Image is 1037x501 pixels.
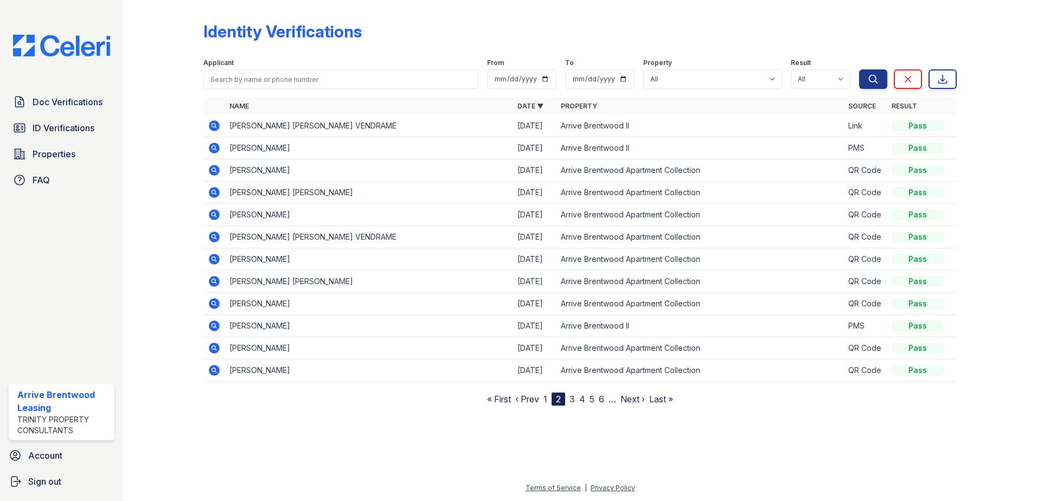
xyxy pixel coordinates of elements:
td: Arrive Brentwood Apartment Collection [556,293,844,315]
td: QR Code [844,337,887,359]
div: Arrive Brentwood Leasing [17,388,110,414]
td: [DATE] [513,115,556,137]
a: 4 [579,394,585,404]
td: [DATE] [513,226,556,248]
td: Arrive Brentwood Apartment Collection [556,359,844,382]
div: 2 [552,393,565,406]
a: Source [848,102,876,110]
div: Pass [892,320,944,331]
td: QR Code [844,204,887,226]
a: ID Verifications [9,117,114,139]
td: [DATE] [513,293,556,315]
div: Pass [892,276,944,287]
a: Result [892,102,917,110]
a: Terms of Service [526,484,581,492]
td: [DATE] [513,159,556,182]
td: Arrive Brentwood Apartment Collection [556,226,844,248]
label: Applicant [203,59,234,67]
td: Arrive Brentwood II [556,137,844,159]
span: Doc Verifications [33,95,103,108]
span: … [609,393,616,406]
td: [PERSON_NAME] [225,248,513,271]
td: QR Code [844,271,887,293]
td: Arrive Brentwood Apartment Collection [556,337,844,359]
td: QR Code [844,248,887,271]
td: PMS [844,137,887,159]
td: Arrive Brentwood Apartment Collection [556,204,844,226]
td: [PERSON_NAME] [PERSON_NAME] [225,271,513,293]
div: Pass [892,254,944,265]
a: FAQ [9,169,114,191]
div: Pass [892,143,944,153]
div: Pass [892,365,944,376]
span: Account [28,449,62,462]
a: Property [561,102,597,110]
td: [DATE] [513,359,556,382]
td: [PERSON_NAME] [225,359,513,382]
td: Arrive Brentwood Apartment Collection [556,248,844,271]
div: | [585,484,587,492]
a: Date ▼ [517,102,543,110]
a: Doc Verifications [9,91,114,113]
td: [DATE] [513,271,556,293]
td: [PERSON_NAME] [225,204,513,226]
a: 6 [599,394,604,404]
td: [PERSON_NAME] [PERSON_NAME] VENDRAME [225,226,513,248]
td: [PERSON_NAME] [PERSON_NAME] [225,182,513,204]
div: Pass [892,187,944,198]
td: PMS [844,315,887,337]
td: [DATE] [513,337,556,359]
td: Arrive Brentwood Apartment Collection [556,271,844,293]
td: Arrive Brentwood II [556,115,844,137]
div: Pass [892,165,944,176]
a: Sign out [4,471,119,492]
div: Pass [892,298,944,309]
span: Properties [33,147,75,160]
a: Properties [9,143,114,165]
td: [DATE] [513,315,556,337]
div: Pass [892,343,944,354]
span: Sign out [28,475,61,488]
a: ‹ Prev [515,394,539,404]
div: Pass [892,232,944,242]
div: Identity Verifications [203,22,362,41]
span: FAQ [33,174,50,187]
div: Pass [892,120,944,131]
div: Trinity Property Consultants [17,414,110,436]
a: Privacy Policy [591,484,635,492]
td: [PERSON_NAME] [225,159,513,182]
td: [DATE] [513,248,556,271]
td: [PERSON_NAME] [225,293,513,315]
label: Result [791,59,811,67]
a: Last » [649,394,673,404]
td: [PERSON_NAME] [225,337,513,359]
a: 3 [569,394,575,404]
a: Account [4,445,119,466]
a: Next › [620,394,645,404]
td: [DATE] [513,137,556,159]
td: Arrive Brentwood Apartment Collection [556,159,844,182]
a: 5 [590,394,594,404]
td: QR Code [844,182,887,204]
td: Arrive Brentwood II [556,315,844,337]
td: [PERSON_NAME] [225,315,513,337]
a: 1 [543,394,547,404]
img: CE_Logo_Blue-a8612792a0a2168367f1c8372b55b34899dd931a85d93a1a3d3e32e68fde9ad4.png [4,35,119,56]
div: Pass [892,209,944,220]
td: [DATE] [513,204,556,226]
a: « First [487,394,511,404]
td: QR Code [844,359,887,382]
span: ID Verifications [33,121,94,134]
td: Link [844,115,887,137]
label: From [487,59,504,67]
a: Name [229,102,249,110]
td: QR Code [844,293,887,315]
td: QR Code [844,159,887,182]
td: [DATE] [513,182,556,204]
td: Arrive Brentwood Apartment Collection [556,182,844,204]
td: [PERSON_NAME] [PERSON_NAME] VENDRAME [225,115,513,137]
label: To [565,59,574,67]
input: Search by name or phone number [203,69,478,89]
label: Property [643,59,672,67]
